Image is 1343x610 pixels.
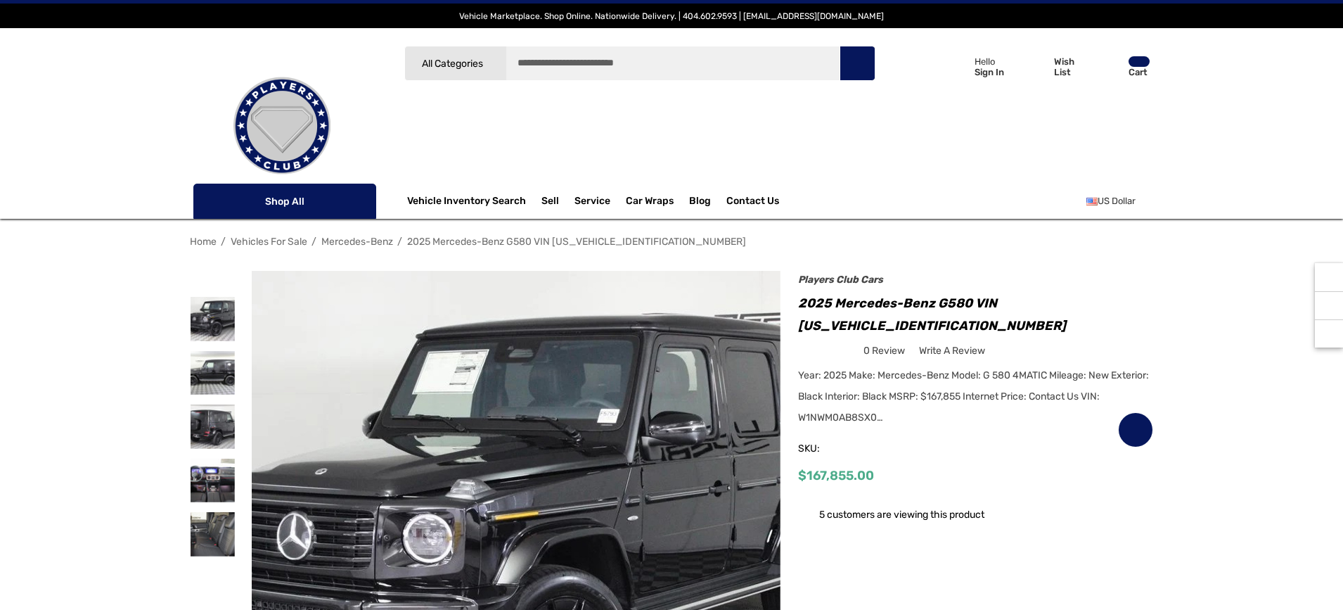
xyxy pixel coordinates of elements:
[1118,412,1153,447] a: Wish List
[1322,270,1336,284] svg: Recently Viewed
[919,342,985,360] a: Write a Review
[351,196,361,206] svg: Icon Arrow Down
[1315,326,1343,341] svg: Top
[190,236,217,248] a: Home
[1093,42,1151,97] a: Cart with 0 items
[1322,298,1336,312] svg: Social Media
[919,345,985,357] span: Write a Review
[798,439,868,459] span: SKU:
[947,56,967,76] svg: Icon User Account
[798,468,874,483] span: $167,855.00
[975,56,1004,67] p: Hello
[798,369,1149,424] span: Year: 2025 Make: Mercedes-Benz Model: G 580 4MATIC Mileage: New Exterior: Black Interior: Black M...
[231,236,307,248] a: Vehicles For Sale
[407,236,746,248] a: 2025 Mercedes-Benz G580 VIN [US_VEHICLE_IDENTIFICATION_NUMBER]
[689,195,711,210] a: Blog
[726,195,779,210] a: Contact Us
[321,236,393,248] a: Mercedes-Benz
[421,58,482,70] span: All Categories
[840,46,875,81] button: Search
[1112,234,1131,248] a: Previous
[1099,57,1120,77] svg: Review Your Cart
[212,56,352,196] img: Players Club | Cars For Sale
[626,195,674,210] span: Car Wraps
[193,184,376,219] p: Shop All
[191,297,235,341] img: For Sale: 2025 Mercedes-Benz G580 VIN W1NWM0AB8SX042059
[541,195,559,210] span: Sell
[1024,58,1046,77] svg: Wish List
[863,342,905,360] span: 0 review
[574,195,610,210] a: Service
[407,195,526,210] a: Vehicle Inventory Search
[1128,422,1144,438] svg: Wish List
[1086,187,1151,215] a: USD
[404,46,506,81] a: All Categories Icon Arrow Down Icon Arrow Up
[209,193,230,210] svg: Icon Line
[191,512,235,557] img: For Sale: 2025 Mercedes-Benz G580 VIN W1NWM0AB8SX042059
[191,459,235,503] img: For Sale: 2025 Mercedes-Benz G580 VIN W1NWM0AB8SX042059
[485,58,496,69] svg: Icon Arrow Down
[1018,42,1093,91] a: Wish List Wish List
[190,229,1153,254] nav: Breadcrumb
[191,351,235,395] img: For Sale: 2025 Mercedes-Benz G580 VIN W1NWM0AB8SX042059
[541,187,574,215] a: Sell
[975,67,1004,77] p: Sign In
[798,292,1153,337] h1: 2025 Mercedes-Benz G580 VIN [US_VEHICLE_IDENTIFICATION_NUMBER]
[931,42,1011,91] a: Sign in
[626,187,689,215] a: Car Wraps
[1129,67,1150,77] p: Cart
[1054,56,1091,77] p: Wish List
[798,502,984,523] div: 5 customers are viewing this product
[191,405,235,449] img: For Sale: 2025 Mercedes-Benz G580 VIN W1NWM0AB8SX042059
[1133,234,1153,248] a: Next
[459,11,884,21] span: Vehicle Marketplace. Shop Online. Nationwide Delivery. | 404.602.9593 | [EMAIL_ADDRESS][DOMAIN_NAME]
[798,274,883,286] a: Players Club Cars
